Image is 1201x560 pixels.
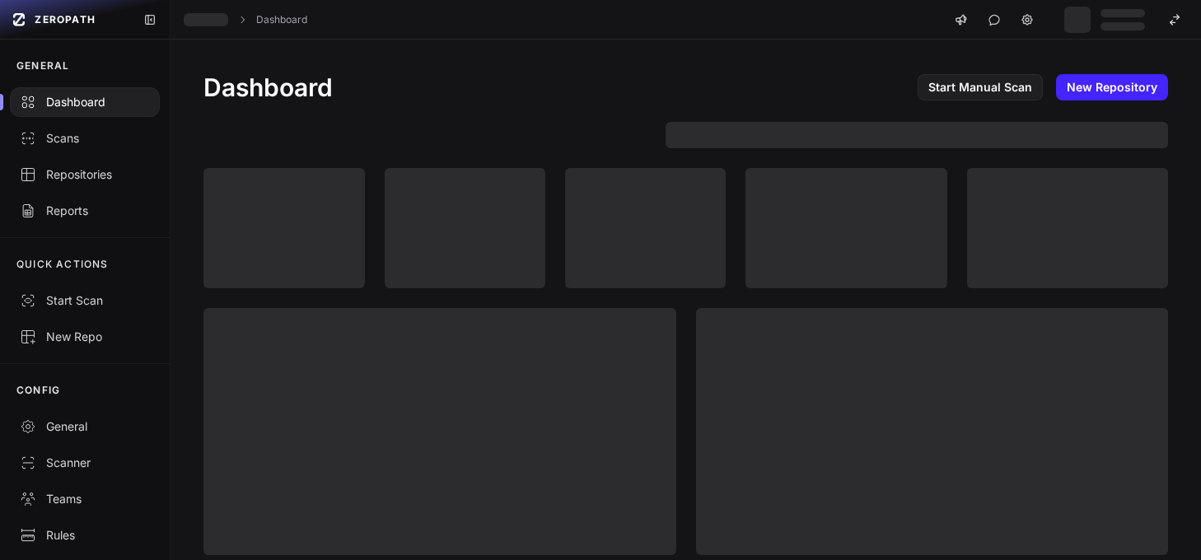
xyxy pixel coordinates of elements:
[20,455,150,471] div: Scanner
[20,418,150,435] div: General
[16,384,60,397] p: CONFIG
[20,527,150,544] div: Rules
[184,13,307,26] nav: breadcrumb
[16,258,109,271] p: QUICK ACTIONS
[20,166,150,183] div: Repositories
[20,329,150,345] div: New Repo
[236,14,248,26] svg: chevron right,
[16,59,69,72] p: GENERAL
[35,13,96,26] span: ZEROPATH
[20,491,150,507] div: Teams
[1056,74,1168,100] a: New Repository
[7,7,130,33] a: ZEROPATH
[20,203,150,219] div: Reports
[256,13,307,26] a: Dashboard
[20,130,150,147] div: Scans
[20,292,150,309] div: Start Scan
[203,72,333,102] h1: Dashboard
[20,94,150,110] div: Dashboard
[918,74,1043,100] a: Start Manual Scan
